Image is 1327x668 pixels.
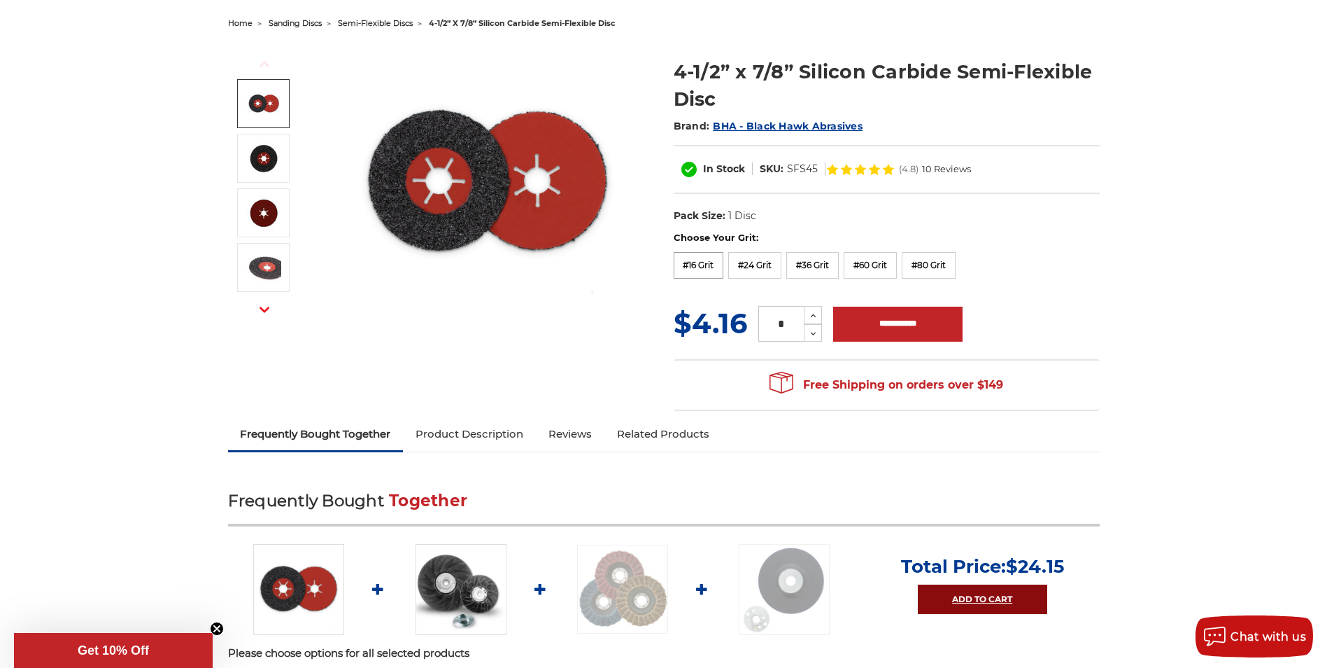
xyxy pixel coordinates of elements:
span: In Stock [703,162,745,175]
a: Add to Cart [918,585,1047,614]
span: 4-1/2” x 7/8” silicon carbide semi-flexible disc [429,18,616,28]
a: Frequently Bought Together [228,419,404,450]
dd: SFS45 [787,162,818,176]
dt: Pack Size: [674,209,725,223]
img: 4-1/2” x 7/8” Silicon Carbide Semi-Flexible Disc [246,250,281,285]
span: (4.8) [899,165,918,174]
button: Previous [248,49,281,79]
span: $24.15 [1006,555,1064,578]
span: Free Shipping on orders over $149 [769,371,1003,399]
a: Related Products [604,419,722,450]
a: Reviews [536,419,604,450]
span: Brand: [674,120,710,132]
span: Chat with us [1230,630,1306,643]
dt: SKU: [760,162,783,176]
button: Chat with us [1195,615,1313,657]
span: 10 Reviews [922,165,971,174]
img: 4.5" x 7/8" Silicon Carbide Semi Flex Disc [348,43,627,323]
span: Frequently Bought [228,491,384,510]
h1: 4-1/2” x 7/8” Silicon Carbide Semi-Flexible Disc [674,58,1100,113]
img: 4.5" x 7/8" Silicon Carbide Semi Flex Disc [246,86,281,121]
p: Total Price: [901,555,1064,578]
span: Together [389,491,467,510]
a: home [228,18,253,28]
dd: 1 Disc [728,209,756,223]
a: sanding discs [269,18,322,28]
span: $4.16 [674,306,747,340]
label: Choose Your Grit: [674,231,1100,245]
a: Product Description [403,419,536,450]
img: 4.5" x 7/8" Silicon Carbide Semi Flex Disc [253,544,344,635]
p: Please choose options for all selected products [228,646,1100,662]
a: semi-flexible discs [338,18,413,28]
img: 4-1/2” x 7/8” Silicon Carbide Semi-Flexible Disc [246,195,281,230]
a: BHA - Black Hawk Abrasives [713,120,863,132]
span: Get 10% Off [78,643,149,657]
button: Next [248,295,281,325]
img: 4-1/2” x 7/8” Silicon Carbide Semi-Flexible Disc [246,141,281,176]
div: Get 10% OffClose teaser [14,633,213,668]
button: Close teaser [210,622,224,636]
